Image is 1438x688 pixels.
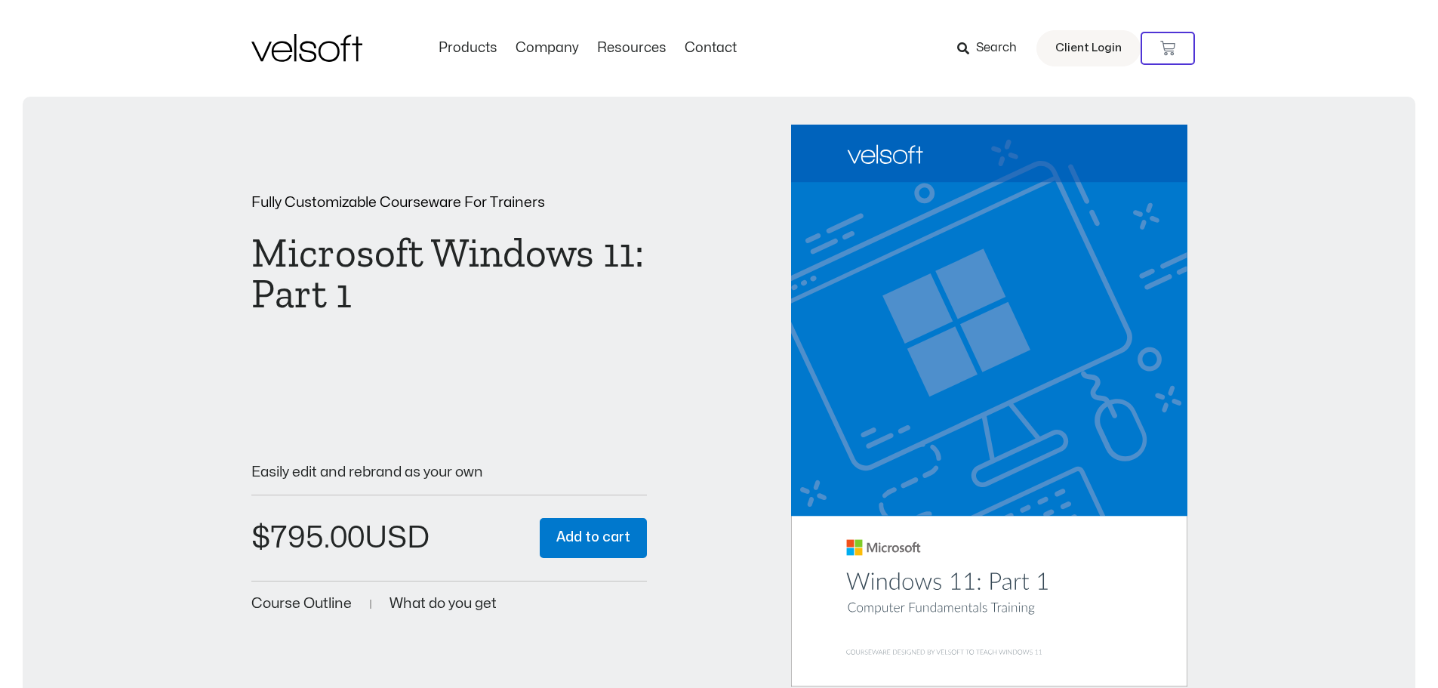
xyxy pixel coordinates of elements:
[676,40,746,57] a: ContactMenu Toggle
[1055,39,1122,58] span: Client Login
[251,34,362,62] img: Velsoft Training Materials
[507,40,588,57] a: CompanyMenu Toggle
[390,597,497,611] a: What do you get
[976,39,1017,58] span: Search
[791,125,1187,686] img: Second Product Image
[251,523,270,553] span: $
[251,597,352,611] a: Course Outline
[430,40,507,57] a: ProductsMenu Toggle
[251,196,648,210] p: Fully Customizable Courseware For Trainers
[251,523,365,553] bdi: 795.00
[957,35,1027,61] a: Search
[251,465,648,480] p: Easily edit and rebrand as your own
[540,518,647,558] button: Add to cart
[430,40,746,57] nav: Menu
[251,233,648,314] h1: Microsoft Windows 11: Part 1
[588,40,676,57] a: ResourcesMenu Toggle
[1036,30,1141,66] a: Client Login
